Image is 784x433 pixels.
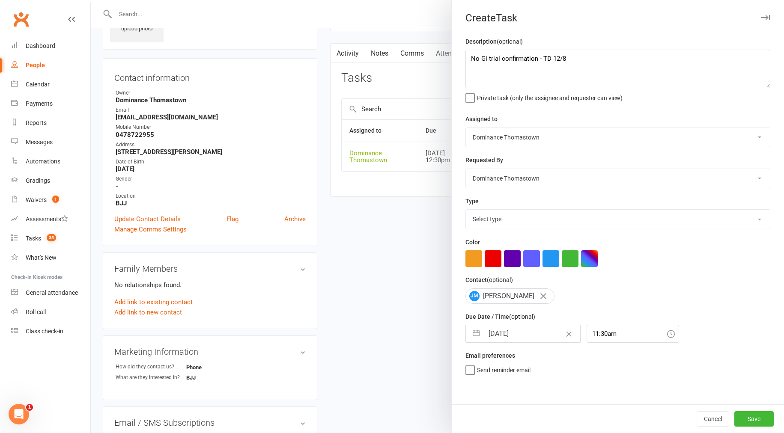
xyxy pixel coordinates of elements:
[26,42,55,49] div: Dashboard
[487,276,513,283] small: (optional)
[11,113,90,133] a: Reports
[11,283,90,303] a: General attendance kiosk mode
[465,155,503,165] label: Requested By
[465,37,523,46] label: Description
[26,404,33,411] span: 1
[477,92,623,101] span: Private task (only the assignee and requester can view)
[465,114,498,124] label: Assigned to
[11,190,90,210] a: Waivers 1
[9,404,29,424] iframe: Intercom live chat
[11,322,90,341] a: Class kiosk mode
[11,133,90,152] a: Messages
[26,289,78,296] div: General attendance
[11,56,90,75] a: People
[477,364,531,374] span: Send reminder email
[11,248,90,267] a: What's New
[734,411,774,427] button: Save
[26,328,63,335] div: Class check-in
[26,158,60,165] div: Automations
[26,308,46,315] div: Roll call
[26,177,50,184] div: Gradings
[11,229,90,248] a: Tasks 35
[465,275,513,285] label: Contact
[465,50,770,88] textarea: No Gi trial confirmation - TD 12/8
[26,62,45,68] div: People
[11,303,90,322] a: Roll call
[509,313,535,320] small: (optional)
[26,235,41,242] div: Tasks
[10,9,32,30] a: Clubworx
[26,81,50,88] div: Calendar
[497,38,523,45] small: (optional)
[452,12,784,24] div: Create Task
[465,312,535,321] label: Due Date / Time
[26,139,53,145] div: Messages
[11,75,90,94] a: Calendar
[11,36,90,56] a: Dashboard
[52,196,59,203] span: 1
[11,210,90,229] a: Assessments
[11,152,90,171] a: Automations
[697,411,729,427] button: Cancel
[26,119,47,126] div: Reports
[11,94,90,113] a: Payments
[465,237,480,247] label: Color
[26,216,68,222] div: Assessments
[561,326,576,342] button: Clear Date
[26,254,57,261] div: What's New
[465,351,515,360] label: Email preferences
[11,171,90,190] a: Gradings
[47,234,56,241] span: 35
[26,196,47,203] div: Waivers
[469,291,480,301] span: JM
[26,100,53,107] div: Payments
[465,288,554,304] div: [PERSON_NAME]
[465,196,479,206] label: Type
